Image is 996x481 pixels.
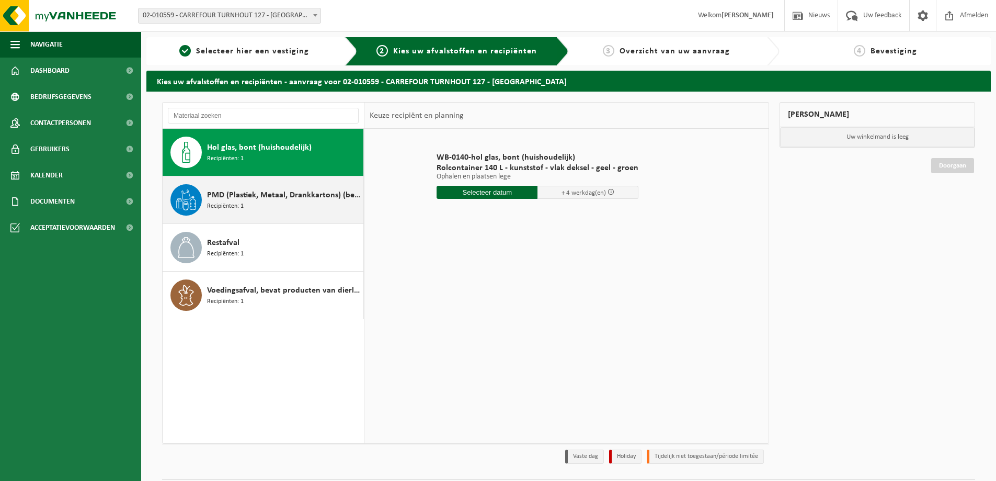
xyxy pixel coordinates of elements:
li: Vaste dag [565,450,604,464]
span: Rolcontainer 140 L - kunststof - vlak deksel - geel - groen [437,163,638,173]
button: Voedingsafval, bevat producten van dierlijke oorsprong, gemengde verpakking (exclusief glas), cat... [163,272,364,319]
button: Restafval Recipiënten: 1 [163,224,364,272]
p: Uw winkelmand is leeg [780,127,975,147]
p: Ophalen en plaatsen lege [437,173,638,181]
li: Holiday [609,450,642,464]
button: PMD (Plastiek, Metaal, Drankkartons) (bedrijven) Recipiënten: 1 [163,176,364,224]
span: Selecteer hier een vestiging [196,47,309,55]
span: Kalender [30,162,63,188]
input: Selecteer datum [437,186,537,199]
div: Keuze recipiënt en planning [364,103,469,129]
span: 3 [603,45,614,57]
input: Materiaal zoeken [168,108,359,124]
span: Recipiënten: 1 [207,202,244,211]
span: 2 [376,45,388,57]
span: Bedrijfsgegevens [30,84,91,110]
span: Contactpersonen [30,110,91,136]
span: Recipiënten: 1 [207,154,244,164]
span: Acceptatievoorwaarden [30,215,115,241]
span: WB-0140-hol glas, bont (huishoudelijk) [437,152,638,163]
strong: [PERSON_NAME] [722,12,774,19]
span: Bevestiging [871,47,917,55]
button: Hol glas, bont (huishoudelijk) Recipiënten: 1 [163,129,364,176]
li: Tijdelijk niet toegestaan/période limitée [647,450,764,464]
span: Hol glas, bont (huishoudelijk) [207,141,312,154]
div: [PERSON_NAME] [780,102,975,127]
span: PMD (Plastiek, Metaal, Drankkartons) (bedrijven) [207,189,361,202]
h2: Kies uw afvalstoffen en recipiënten - aanvraag voor 02-010559 - CARREFOUR TURNHOUT 127 - [GEOGRAP... [146,71,991,91]
span: Overzicht van uw aanvraag [620,47,730,55]
span: Documenten [30,188,75,215]
span: Dashboard [30,58,70,84]
span: Recipiënten: 1 [207,297,244,307]
span: Navigatie [30,31,63,58]
span: Recipiënten: 1 [207,249,244,259]
span: 1 [179,45,191,57]
span: 4 [854,45,865,57]
a: Doorgaan [931,158,974,173]
span: 02-010559 - CARREFOUR TURNHOUT 127 - TURNHOUT [138,8,321,24]
span: + 4 werkdag(en) [562,189,606,196]
span: 02-010559 - CARREFOUR TURNHOUT 127 - TURNHOUT [139,8,320,23]
span: Voedingsafval, bevat producten van dierlijke oorsprong, gemengde verpakking (exclusief glas), cat... [207,284,361,297]
a: 1Selecteer hier een vestiging [152,45,337,58]
span: Gebruikers [30,136,70,162]
span: Kies uw afvalstoffen en recipiënten [393,47,537,55]
span: Restafval [207,237,239,249]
